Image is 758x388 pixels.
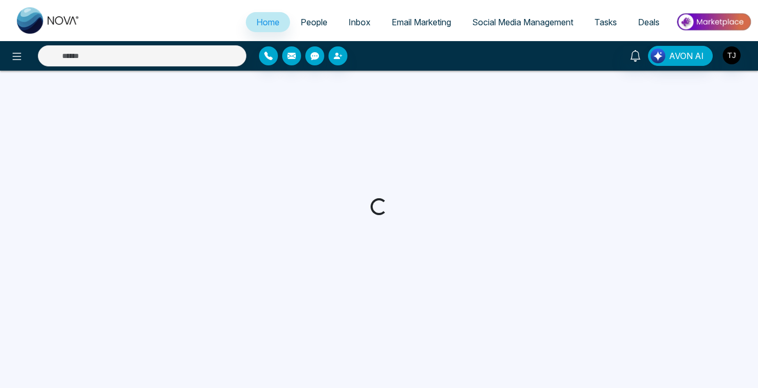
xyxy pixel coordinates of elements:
span: Deals [638,17,660,27]
a: Deals [627,12,670,32]
img: Market-place.gif [675,10,752,34]
span: Social Media Management [472,17,573,27]
button: AVON AI [648,46,713,66]
a: Inbox [338,12,381,32]
span: People [301,17,327,27]
img: Lead Flow [651,48,665,63]
a: Social Media Management [462,12,584,32]
a: People [290,12,338,32]
span: Tasks [594,17,617,27]
span: Inbox [348,17,371,27]
img: Nova CRM Logo [17,7,80,34]
img: User Avatar [723,46,741,64]
a: Tasks [584,12,627,32]
span: Email Marketing [392,17,451,27]
span: Home [256,17,280,27]
span: AVON AI [669,50,704,62]
a: Home [246,12,290,32]
a: Email Marketing [381,12,462,32]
